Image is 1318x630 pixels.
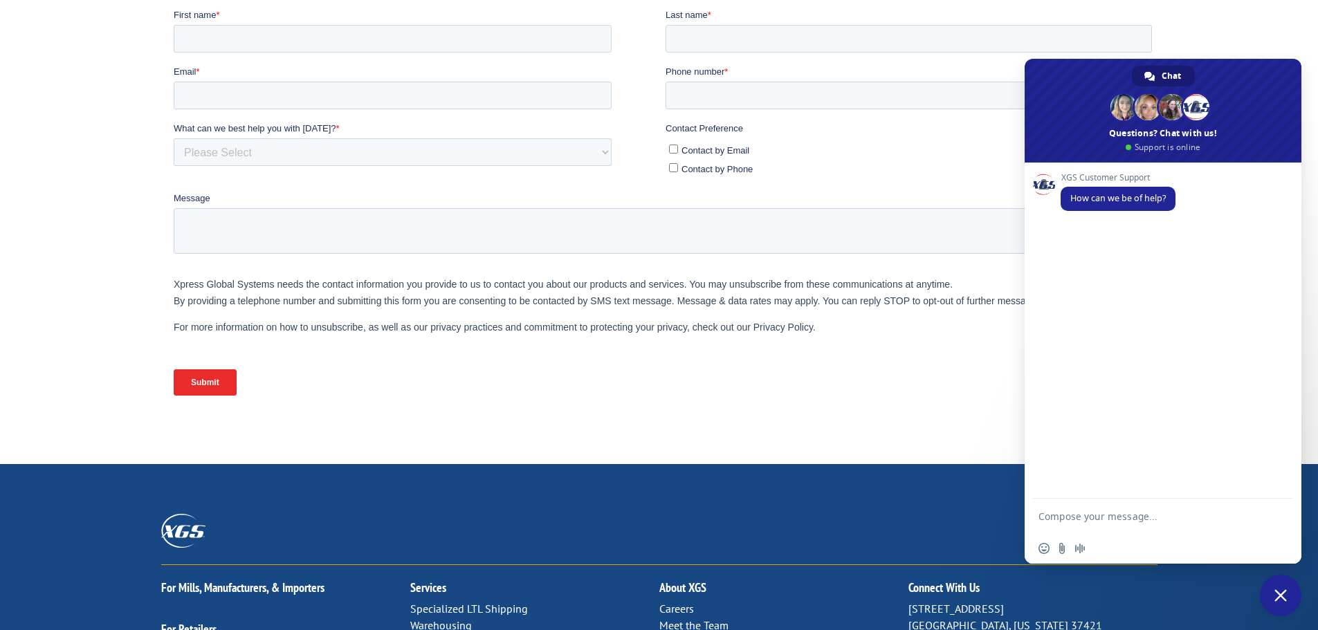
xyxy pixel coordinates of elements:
img: XGS_Logos_ALL_2024_All_White [161,514,205,548]
span: Insert an emoji [1038,543,1050,554]
span: Send a file [1056,543,1068,554]
textarea: Compose your message... [1038,499,1260,533]
span: Audio message [1074,543,1086,554]
a: Close chat [1260,575,1301,616]
span: Contact by Phone [508,156,579,166]
a: For Mills, Manufacturers, & Importers [161,580,324,595]
a: Chat [1132,66,1195,86]
a: Careers [659,602,694,615]
span: How can we be of help? [1070,192,1166,204]
span: Contact Preference [492,115,569,125]
span: Contact by Email [508,137,576,147]
span: Phone number [492,58,551,68]
input: Contact by Email [495,136,504,145]
a: Services [410,580,446,595]
span: Chat [1162,66,1181,86]
iframe: Form 0 [174,8,1157,420]
h2: Connect With Us [908,582,1157,601]
a: About XGS [659,580,706,595]
span: XGS Customer Support [1061,173,1175,183]
input: Contact by Phone [495,155,504,164]
a: Specialized LTL Shipping [410,602,528,615]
